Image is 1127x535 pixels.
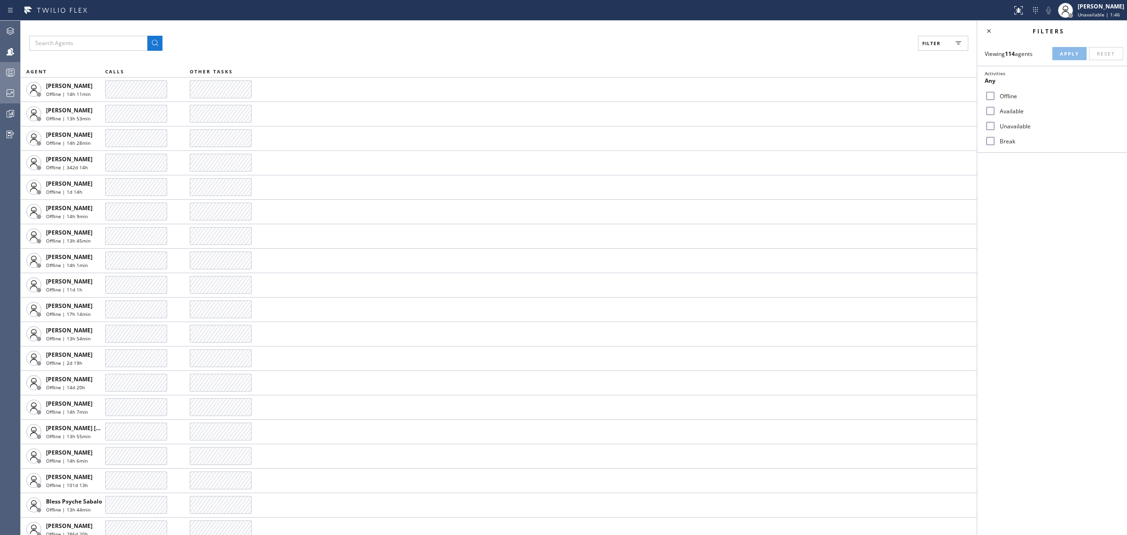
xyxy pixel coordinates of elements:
span: [PERSON_NAME] [46,106,93,114]
span: Offline | 14d 20h [46,384,85,391]
span: Offline | 14h 6min [46,457,88,464]
span: Unavailable | 1:46 [1078,11,1120,18]
span: [PERSON_NAME] [46,302,93,310]
span: Offline | 1d 14h [46,189,82,195]
span: [PERSON_NAME] [46,155,93,163]
span: Offline | 13h 55min [46,433,91,440]
span: Offline | 13h 44min [46,506,91,513]
input: Search Agents [29,36,147,51]
span: [PERSON_NAME] [46,82,93,90]
label: Available [996,107,1119,115]
span: Offline | 13h 54min [46,335,91,342]
span: [PERSON_NAME] [46,473,93,481]
span: CALLS [105,68,124,75]
span: Offline | 101d 13h [46,482,88,488]
span: Offline | 14h 1min [46,262,88,268]
span: [PERSON_NAME] [46,204,93,212]
span: Offline | 11d 1h [46,286,82,293]
span: [PERSON_NAME] [46,277,93,285]
span: Offline | 17h 14min [46,311,91,317]
div: [PERSON_NAME] [1078,2,1124,10]
span: [PERSON_NAME] [46,400,93,408]
span: OTHER TASKS [190,68,233,75]
span: [PERSON_NAME] [46,375,93,383]
button: Apply [1052,47,1087,60]
span: [PERSON_NAME] [46,522,93,530]
span: [PERSON_NAME] [46,131,93,139]
span: Filter [922,40,941,47]
label: Break [996,137,1119,145]
span: Offline | 13h 45min [46,237,91,244]
label: Unavailable [996,122,1119,130]
span: [PERSON_NAME] [46,326,93,334]
span: Offline | 14h 7min [46,409,88,415]
span: Apply [1060,50,1079,57]
span: [PERSON_NAME] [46,448,93,456]
span: [PERSON_NAME] [46,351,93,359]
label: Offline [996,92,1119,100]
span: Offline | 14h 11min [46,91,91,97]
span: [PERSON_NAME] [PERSON_NAME] [46,424,140,432]
span: AGENT [26,68,47,75]
button: Reset [1089,47,1123,60]
strong: 114 [1005,50,1015,58]
span: Offline | 14h 28min [46,140,91,146]
span: Offline | 14h 9min [46,213,88,220]
span: [PERSON_NAME] [46,180,93,188]
span: Any [985,77,996,85]
span: [PERSON_NAME] [46,253,93,261]
span: [PERSON_NAME] [46,228,93,236]
span: Bless Psyche Sabalo [46,497,102,505]
button: Filter [918,36,968,51]
span: Offline | 342d 14h [46,164,88,171]
span: Offline | 13h 53min [46,115,91,122]
span: Filters [1033,27,1065,35]
div: Activities [985,70,1119,77]
span: Viewing agents [985,50,1033,58]
span: Offline | 2d 19h [46,360,82,366]
span: Reset [1097,50,1115,57]
button: Mute [1042,4,1055,17]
